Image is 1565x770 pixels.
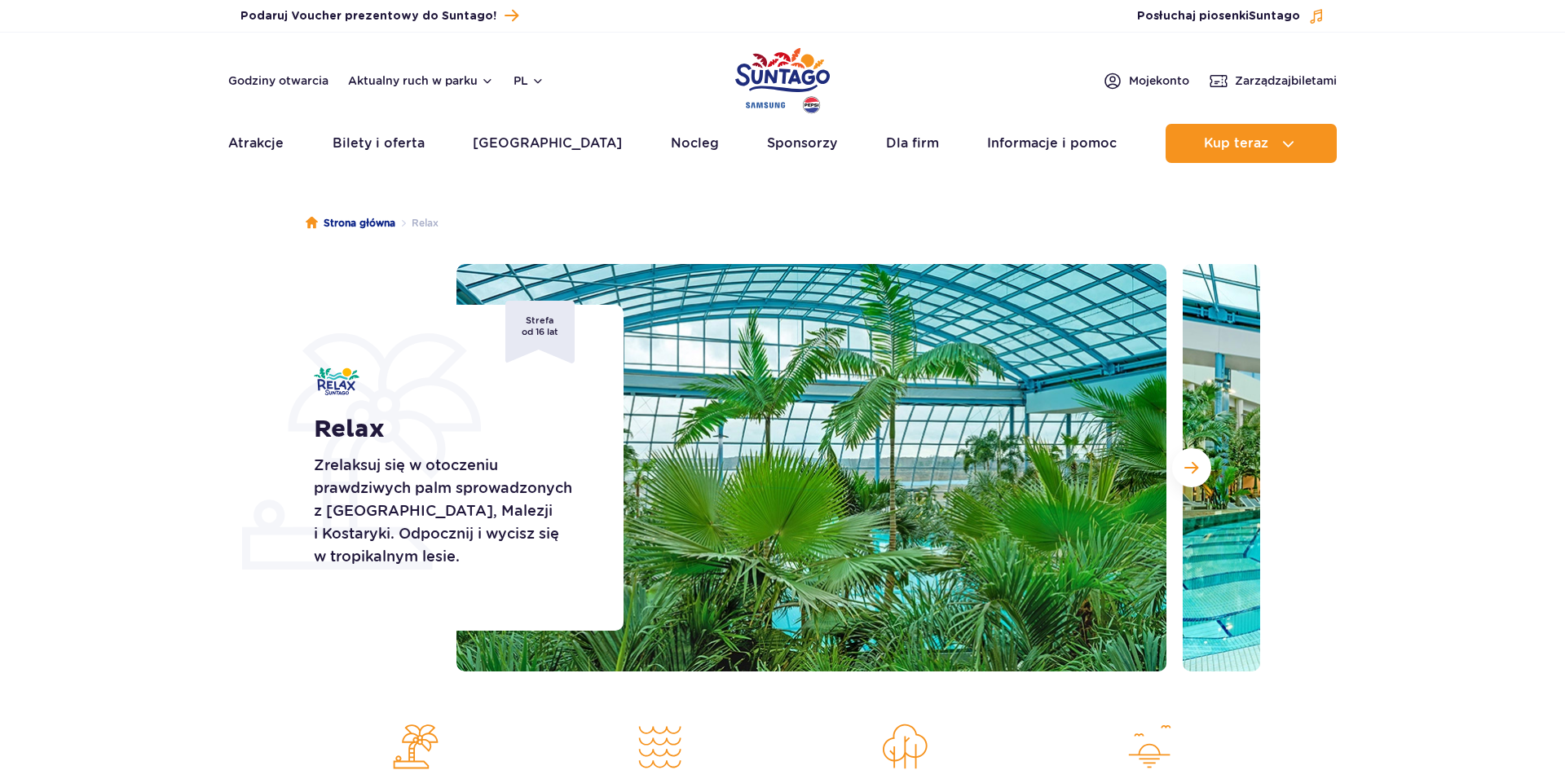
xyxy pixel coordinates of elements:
[306,215,395,231] a: Strona główna
[1103,71,1189,90] a: Mojekonto
[1209,71,1337,90] a: Zarządzajbiletami
[1129,73,1189,89] span: Moje konto
[735,41,830,116] a: Park of Poland
[240,8,496,24] span: Podaruj Voucher prezentowy do Suntago!
[395,215,439,231] li: Relax
[240,5,518,27] a: Podaruj Voucher prezentowy do Suntago!
[1137,8,1300,24] span: Posłuchaj piosenki
[1166,124,1337,163] button: Kup teraz
[1137,8,1325,24] button: Posłuchaj piosenkiSuntago
[1249,11,1300,22] span: Suntago
[333,124,425,163] a: Bilety i oferta
[228,73,328,89] a: Godziny otwarcia
[348,74,494,87] button: Aktualny ruch w parku
[314,454,587,568] p: Zrelaksuj się w otoczeniu prawdziwych palm sprowadzonych z [GEOGRAPHIC_DATA], Malezji i Kostaryki...
[228,124,284,163] a: Atrakcje
[314,415,587,444] h1: Relax
[886,124,939,163] a: Dla firm
[314,367,359,395] img: Relax
[767,124,837,163] a: Sponsorzy
[505,301,575,363] span: Strefa od 16 lat
[1204,136,1268,151] span: Kup teraz
[1172,448,1211,487] button: Następny slajd
[671,124,719,163] a: Nocleg
[987,124,1117,163] a: Informacje i pomoc
[473,124,622,163] a: [GEOGRAPHIC_DATA]
[1235,73,1337,89] span: Zarządzaj biletami
[514,73,544,89] button: pl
